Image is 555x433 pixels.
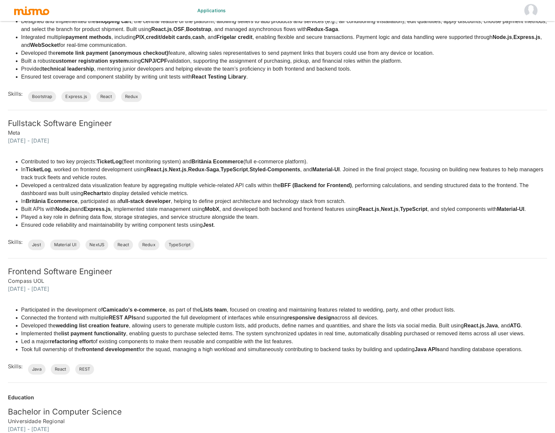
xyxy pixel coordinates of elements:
[287,315,334,320] strong: responsive design
[21,213,547,221] li: Played a key role in defining data flow, storage strategies, and service structure alongside the ...
[221,167,248,172] strong: TypeScript
[165,242,195,248] span: TypeScript
[216,34,252,40] strong: Frigelar credit
[21,205,547,213] li: Built APIs with and , implemented state management using , and developed both backend and fronten...
[61,331,126,336] strong: list payment functionality
[21,338,525,346] li: Led a major of existing components to make them reusable and compatible with the list features.
[30,42,59,48] strong: WebSocket
[56,50,168,56] strong: remote link payment (anonymous checkout)
[141,58,167,64] strong: CNPJ/CPF
[52,58,128,64] strong: customer registration system
[75,366,94,373] span: REST
[151,26,172,32] strong: React.js
[192,74,246,80] strong: React Testing Library
[510,323,521,328] strong: ATG
[8,90,23,98] h6: Skills:
[486,323,498,328] strong: Java
[21,182,547,197] li: Developed a centralized data visualization feature by aggregating multiple vehicle-related API ca...
[21,322,525,330] li: Developed the , allowing users to generate multiple custom lists, add products, define names and ...
[21,17,547,33] li: Designed and implemented the , the central feature of the platform, allowing sellers to add produ...
[415,347,440,352] strong: Java APIs
[21,49,547,57] li: Developed the feature, allowing sales representatives to send payment links that buyers could use...
[8,393,547,401] h6: Education
[83,190,107,196] strong: Recharts
[191,159,243,164] strong: Britânia Ecommerce
[8,266,547,277] h5: Frontend Software Engineer
[21,65,547,73] li: Provided , mentoring junior developers and helping elevate the team’s proficiency in both fronten...
[186,26,211,32] strong: Bootstrap
[8,417,547,425] h6: Universidade Regional
[138,242,159,248] span: Redux
[203,222,214,228] strong: Jest
[21,73,547,81] li: Ensured test coverage and component stability by writing unit tests with .
[136,34,144,40] strong: PIX
[173,26,184,32] strong: OSF
[96,93,116,100] span: React
[85,242,108,248] span: NextJS
[8,362,23,370] h6: Skills:
[21,330,525,338] li: Implemented the , enabling guests to purchase selected items. The system synchronized updates in ...
[8,425,547,433] h6: [DATE] - [DATE]
[280,183,352,188] strong: BFF (Backend for Frontend)
[21,57,547,65] li: Built a robust using validation, supporting the assignment of purchasing, pickup, and financial r...
[65,34,111,40] strong: payment methods
[146,34,191,40] strong: credit/debit cards
[21,158,547,166] li: Contributed to two key projects: (fleet monitoring system) and (full e-commerce platform).
[8,137,547,145] h6: [DATE] - [DATE]
[21,166,547,182] li: In , worked on frontend development using , , , , , and . Joined in the final project stage, focu...
[147,167,168,172] strong: React.js
[497,206,524,212] strong: Material-UI
[120,198,171,204] strong: full-stack developer
[513,34,540,40] strong: Express.js
[97,159,122,164] strong: TicketLog
[26,198,78,204] strong: Britânia Ecommerce
[84,206,111,212] strong: Express.js
[61,93,91,100] span: Express.js
[8,238,23,246] h6: Skills:
[8,129,547,137] h6: Meta
[21,314,525,322] li: Connected the frontend with multiple and supported the full development of interfaces while ensur...
[82,347,138,352] strong: frontend development
[121,93,142,100] span: Redux
[103,307,166,313] strong: Camicado's e-commerce
[14,6,50,16] img: logo
[96,18,131,24] strong: shopping cart
[400,206,427,212] strong: TypeScript
[114,242,133,248] span: React
[8,285,547,293] h6: [DATE] - [DATE]
[381,206,399,212] strong: Next.js
[307,26,338,32] strong: Redux-Saga
[249,167,300,172] strong: Styled-Components
[49,339,93,344] strong: refactoring effort
[464,323,484,328] strong: React.js
[21,346,525,353] li: Took full ownership of the for the squad, managing a high workload and simultaneously contributin...
[26,167,51,172] strong: TicketLog
[56,323,129,328] strong: wedding list creation feature
[42,66,94,72] strong: technical leadership
[21,197,547,205] li: In , participated as a , helping to define project architecture and technology stack from scratch.
[8,118,547,129] h5: Fullstack Software Engineer
[109,315,136,320] strong: REST APIs
[21,306,525,314] li: Participated in the development of , as part of the , focused on creating and maintaining feature...
[524,4,538,17] img: Starsling HM
[8,407,547,417] h5: Bachelor in Computer Science
[21,221,547,229] li: Ensured code reliability and maintainability by writing component tests using .
[200,307,227,313] strong: Lists team
[188,167,219,172] strong: Redux-Saga
[28,366,46,373] span: Java
[205,206,219,212] strong: MobX
[169,167,187,172] strong: Next.js
[50,242,81,248] span: Material UI
[28,93,56,100] span: Bootstrap
[192,34,205,40] strong: cash
[312,167,340,172] strong: Material-UI
[51,366,70,373] span: React
[21,33,547,49] li: Integrated multiple , including , , , and , enabling flexible and secure transactions. Payment lo...
[8,277,547,285] h6: Compass UOL
[28,242,45,248] span: Jest
[493,34,512,40] strong: Node.js
[55,206,75,212] strong: Node.js
[359,206,379,212] strong: React.js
